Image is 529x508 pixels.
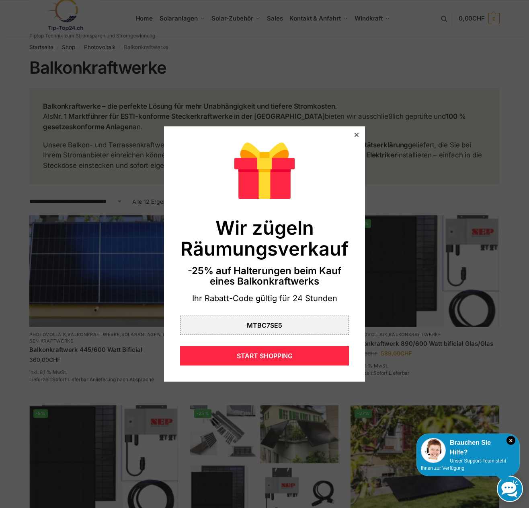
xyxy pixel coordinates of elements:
img: Customer service [421,438,446,463]
div: -25% auf Halterungen beim Kauf eines Balkonkraftwerks [180,266,349,287]
div: MTBC7SE5 [180,316,349,335]
div: Brauchen Sie Hilfe? [421,438,515,457]
span: Unser Support-Team steht Ihnen zur Verfügung [421,458,506,471]
div: Ihr Rabatt-Code gültig für 24 Stunden [180,293,349,304]
div: MTBC7SE5 [247,322,282,328]
i: Schließen [506,436,515,445]
div: START SHOPPING [180,346,349,366]
div: Wir zügeln Räumungsverkauf [180,217,349,259]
